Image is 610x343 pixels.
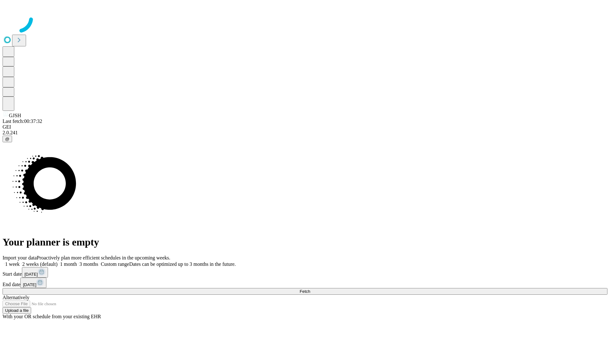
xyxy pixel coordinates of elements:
[5,137,10,141] span: @
[60,261,77,267] span: 1 month
[24,272,38,277] span: [DATE]
[3,288,607,295] button: Fetch
[5,261,20,267] span: 1 week
[3,307,31,314] button: Upload a file
[9,113,21,118] span: GJSH
[22,267,48,278] button: [DATE]
[300,289,310,294] span: Fetch
[3,314,101,319] span: With your OR schedule from your existing EHR
[3,136,12,142] button: @
[22,261,58,267] span: 2 weeks (default)
[129,261,236,267] span: Dates can be optimized up to 3 months in the future.
[3,236,607,248] h1: Your planner is empty
[37,255,170,260] span: Proactively plan more efficient schedules in the upcoming weeks.
[3,118,42,124] span: Last fetch: 00:37:32
[23,282,36,287] span: [DATE]
[101,261,129,267] span: Custom range
[3,124,607,130] div: GEI
[3,295,29,300] span: Alternatively
[3,130,607,136] div: 2.0.241
[20,278,46,288] button: [DATE]
[3,255,37,260] span: Import your data
[3,267,607,278] div: Start date
[3,278,607,288] div: End date
[79,261,98,267] span: 3 months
